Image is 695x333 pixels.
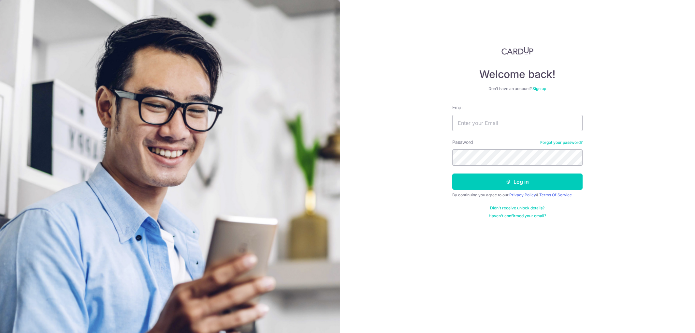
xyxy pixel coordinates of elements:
[540,140,583,145] a: Forgot your password?
[532,86,546,91] a: Sign up
[452,139,473,145] label: Password
[452,68,583,81] h4: Welcome back!
[490,205,544,211] a: Didn't receive unlock details?
[452,86,583,91] div: Don’t have an account?
[452,115,583,131] input: Enter your Email
[501,47,533,55] img: CardUp Logo
[452,174,583,190] button: Log in
[539,192,572,197] a: Terms Of Service
[452,104,463,111] label: Email
[489,213,546,219] a: Haven't confirmed your email?
[509,192,536,197] a: Privacy Policy
[452,192,583,198] div: By continuing you agree to our &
